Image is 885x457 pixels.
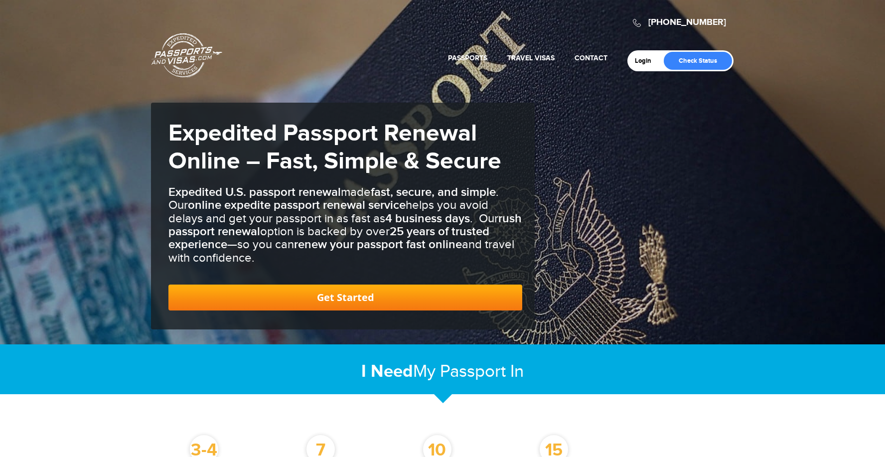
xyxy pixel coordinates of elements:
[385,211,470,226] b: 4 business days
[664,52,732,70] a: Check Status
[168,186,522,265] h3: made . Our helps you avoid delays and get your passport in as fast as . Our option is backed by o...
[168,119,501,176] strong: Expedited Passport Renewal Online – Fast, Simple & Secure
[294,237,462,252] b: renew your passport fast online
[168,285,522,310] a: Get Started
[648,17,726,28] a: [PHONE_NUMBER]
[361,361,413,382] strong: I Need
[168,211,522,239] b: rush passport renewal
[151,361,734,382] h2: My
[168,185,341,199] b: Expedited U.S. passport renewal
[507,54,555,62] a: Travel Visas
[168,224,489,252] b: 25 years of trusted experience
[575,54,607,62] a: Contact
[440,361,524,382] span: Passport In
[635,57,658,65] a: Login
[371,185,496,199] b: fast, secure, and simple
[448,54,487,62] a: Passports
[151,33,222,78] a: Passports & [DOMAIN_NAME]
[188,198,406,212] b: online expedite passport renewal service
